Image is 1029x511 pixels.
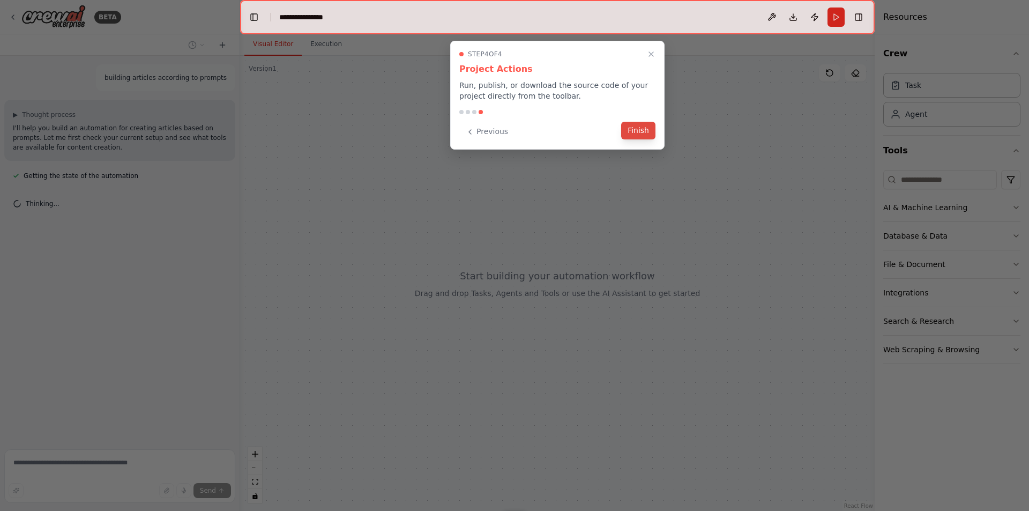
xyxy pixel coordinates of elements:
[468,50,502,58] span: Step 4 of 4
[247,10,262,25] button: Hide left sidebar
[621,122,655,139] button: Finish
[459,80,655,101] p: Run, publish, or download the source code of your project directly from the toolbar.
[645,48,658,61] button: Close walkthrough
[459,123,514,140] button: Previous
[459,63,655,76] h3: Project Actions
